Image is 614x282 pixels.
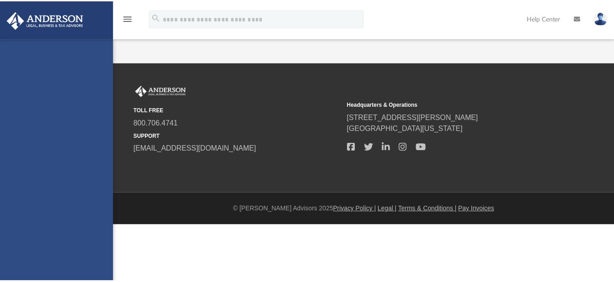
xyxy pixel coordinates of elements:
[463,205,499,213] a: Pay Invoices
[337,205,380,213] a: Privacy Policy |
[351,125,468,132] a: [GEOGRAPHIC_DATA][US_STATE]
[135,85,190,97] img: Anderson Advisors Platinum Portal
[135,145,259,152] a: [EMAIL_ADDRESS][DOMAIN_NAME]
[351,101,560,109] small: Headquarters & Operations
[123,17,134,24] a: menu
[351,114,483,121] a: [STREET_ADDRESS][PERSON_NAME]
[382,205,401,213] a: Legal |
[135,132,344,140] small: SUPPORT
[135,119,180,127] a: 800.706.4741
[153,12,163,22] i: search
[600,11,614,25] img: User Pic
[123,13,134,24] i: menu
[403,205,462,213] a: Terms & Conditions |
[135,106,344,115] small: TOLL FREE
[4,11,87,29] img: Anderson Advisors Platinum Portal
